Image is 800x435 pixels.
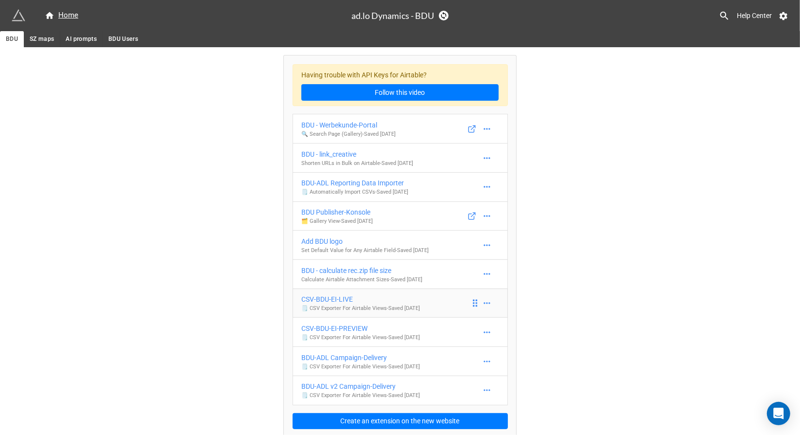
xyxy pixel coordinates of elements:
a: Home [39,10,84,21]
div: Open Intercom Messenger [767,402,790,425]
h3: ad.lo Dynamics - BDU [351,11,434,20]
a: Sync Base Structure [439,11,449,20]
p: 🗒️ CSV Exporter For Airtable Views - Saved [DATE] [301,305,420,312]
p: 🗂️ Gallery View - Saved [DATE] [301,217,373,225]
div: Add BDU logo [301,236,429,247]
div: BDU-ADL v2 Campaign-Delivery [301,381,420,392]
a: Help Center [730,7,779,24]
a: CSV-BDU-EI-LIVE🗒️ CSV Exporter For Airtable Views-Saved [DATE] [293,289,508,318]
div: BDU Publisher-Konsole [301,207,373,217]
div: BDU - calculate rec.zip file size [301,265,422,276]
a: BDU-ADL v2 Campaign-Delivery🗒️ CSV Exporter For Airtable Views-Saved [DATE] [293,376,508,405]
p: 🔍 Search Page (Gallery) - Saved [DATE] [301,130,396,138]
p: 🗒️ CSV Exporter For Airtable Views - Saved [DATE] [301,392,420,399]
div: BDU-ADL Reporting Data Importer [301,178,408,188]
a: CSV-BDU-EI-PREVIEW🗒️ CSV Exporter For Airtable Views-Saved [DATE] [293,317,508,347]
span: BDU [6,34,18,44]
div: BDU - Werbekunde-Portal [301,120,396,130]
a: Add BDU logoSet Default Value for Any Airtable Field-Saved [DATE] [293,230,508,260]
img: miniextensions-icon.73ae0678.png [12,9,25,22]
p: Shorten URLs in Bulk on Airtable - Saved [DATE] [301,160,413,167]
p: 🗒️ CSV Exporter For Airtable Views - Saved [DATE] [301,363,420,371]
a: BDU - link_creativeShorten URLs in Bulk on Airtable-Saved [DATE] [293,143,508,173]
span: BDU Users [108,34,138,44]
p: 🗒️ CSV Exporter For Airtable Views - Saved [DATE] [301,334,420,342]
div: BDU-ADL Campaign-Delivery [301,352,420,363]
a: BDU - Werbekunde-Portal🔍 Search Page (Gallery)-Saved [DATE] [293,114,508,144]
p: Calculate Airtable Attachment Sizes - Saved [DATE] [301,276,422,284]
a: BDU-ADL Reporting Data Importer🗒️ Automatically Import CSVs-Saved [DATE] [293,172,508,202]
button: Create an extension on the new website [293,413,508,430]
a: Follow this video [301,84,499,101]
span: AI prompts [66,34,97,44]
div: BDU - link_creative [301,149,413,160]
div: Home [45,10,78,21]
div: CSV-BDU-EI-LIVE [301,294,420,305]
p: 🗒️ Automatically Import CSVs - Saved [DATE] [301,188,408,196]
div: CSV-BDU-EI-PREVIEW [301,323,420,334]
span: SZ maps [30,34,54,44]
div: Having trouble with API Keys for Airtable? [293,64,508,107]
a: BDU - calculate rec.zip file sizeCalculate Airtable Attachment Sizes-Saved [DATE] [293,259,508,289]
a: BDU-ADL Campaign-Delivery🗒️ CSV Exporter For Airtable Views-Saved [DATE] [293,346,508,376]
a: BDU Publisher-Konsole🗂️ Gallery View-Saved [DATE] [293,201,508,231]
p: Set Default Value for Any Airtable Field - Saved [DATE] [301,247,429,254]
